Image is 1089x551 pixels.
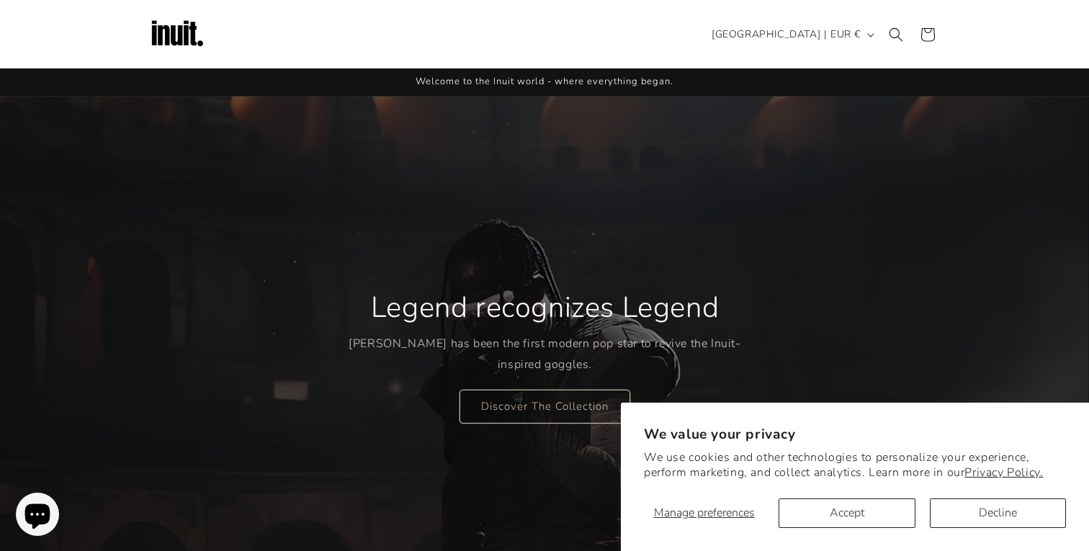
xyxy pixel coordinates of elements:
p: [PERSON_NAME] has been the first modern pop star to revive the Inuit-inspired goggles. [349,333,741,375]
h2: Legend recognizes Legend [370,289,718,326]
div: Announcement [148,68,941,96]
span: Welcome to the Inuit world - where everything began. [416,75,673,88]
button: Accept [779,498,915,528]
h2: We value your privacy [644,426,1066,444]
button: Manage preferences [644,498,764,528]
button: [GEOGRAPHIC_DATA] | EUR € [703,21,880,48]
button: Decline [930,498,1066,528]
span: Manage preferences [654,505,755,521]
span: [GEOGRAPHIC_DATA] | EUR € [712,27,861,42]
a: Discover The Collection [460,389,630,423]
p: We use cookies and other technologies to personalize your experience, perform marketing, and coll... [644,450,1066,480]
inbox-online-store-chat: Shopify online store chat [12,493,63,539]
img: Inuit Logo [148,6,206,63]
a: Privacy Policy. [964,465,1043,480]
summary: Search [880,19,912,50]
